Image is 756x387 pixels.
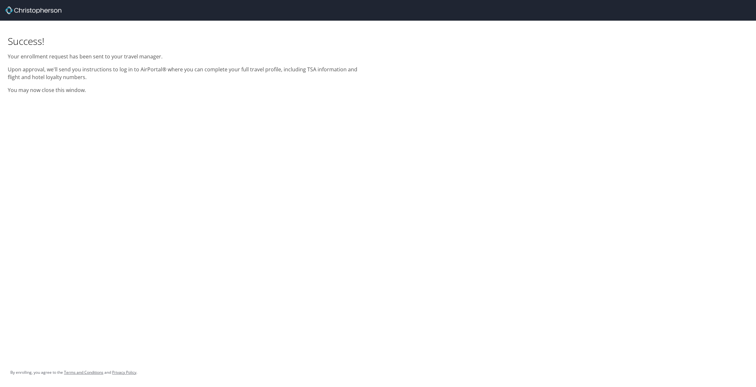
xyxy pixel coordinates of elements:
[8,66,370,81] p: Upon approval, we'll send you instructions to log in to AirPortal® where you can complete your fu...
[8,86,370,94] p: You may now close this window.
[5,6,61,14] img: cbt logo
[8,53,370,60] p: Your enrollment request has been sent to your travel manager.
[10,364,137,381] div: By enrolling, you agree to the and .
[8,35,370,47] h1: Success!
[64,370,103,375] a: Terms and Conditions
[112,370,136,375] a: Privacy Policy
